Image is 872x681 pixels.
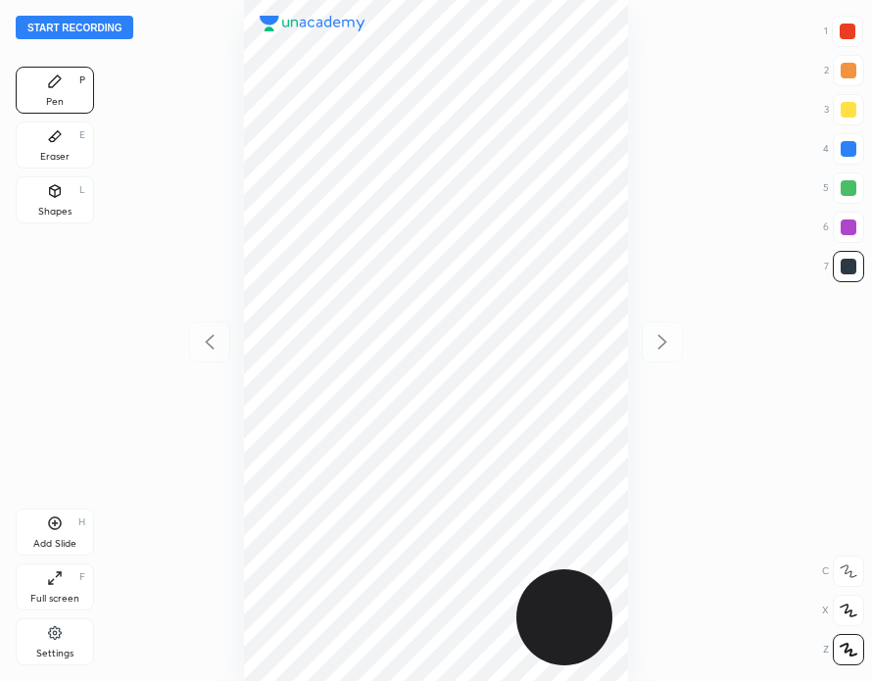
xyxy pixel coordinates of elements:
div: 2 [824,55,864,86]
div: P [79,75,85,85]
div: Eraser [40,152,70,162]
div: E [79,130,85,140]
div: L [79,185,85,195]
div: Shapes [38,207,72,217]
div: 3 [824,94,864,125]
div: 5 [823,172,864,204]
div: 7 [824,251,864,282]
div: Settings [36,649,73,658]
div: 4 [823,133,864,165]
div: Add Slide [33,539,76,549]
div: Pen [46,97,64,107]
button: Start recording [16,16,133,39]
div: C [822,556,864,587]
div: Z [823,634,864,665]
div: 6 [823,212,864,243]
div: H [78,517,85,527]
img: logo.38c385cc.svg [260,16,365,31]
div: F [79,572,85,582]
div: X [822,595,864,626]
div: 1 [824,16,863,47]
div: Full screen [30,594,79,604]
